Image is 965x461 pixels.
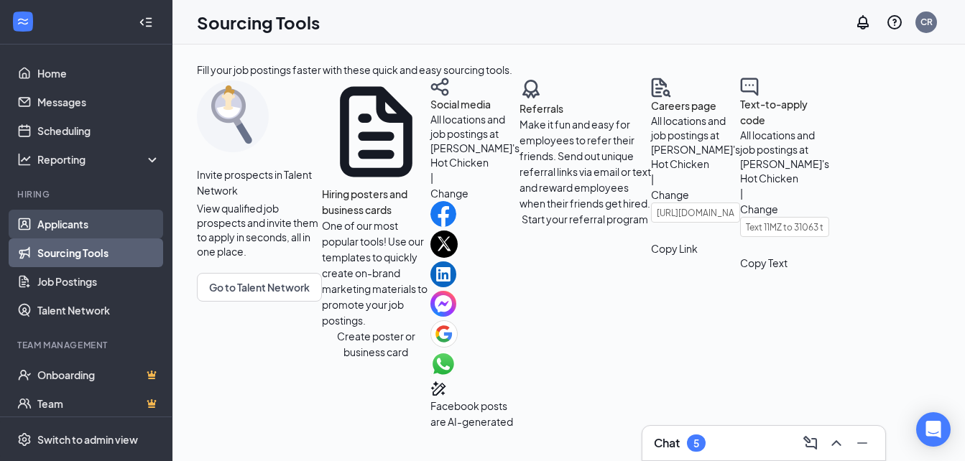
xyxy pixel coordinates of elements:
div: Team Management [17,339,157,351]
img: badge [520,78,542,101]
button: Go to Talent Network [197,273,322,302]
h4: Text-to-apply code [740,96,829,128]
img: sourcing-tools [197,80,269,152]
span: Invite prospects in Talent Network [197,167,322,198]
button: Change [651,187,689,202]
div: | [651,171,740,187]
div: 5 [693,437,699,450]
button: Copy Link [651,241,698,256]
a: Home [37,59,160,88]
img: facebookMessengerIcon [430,291,456,317]
a: Messages [37,88,160,116]
p: Facebook posts are AI-generated [430,398,520,429]
a: TeamCrown [37,389,160,418]
svg: Minimize [854,434,871,452]
span: View qualified job prospects and invite them to apply in seconds, all in one place. [197,201,322,259]
h3: Chat [654,435,680,451]
div: Hiring [17,188,157,200]
h4: Hiring posters and business cards [322,186,430,218]
button: Copy Text [740,255,788,271]
a: Applicants [37,210,160,238]
img: whatsappIcon [430,351,456,377]
svg: Document [322,78,430,186]
div: CR [920,16,933,28]
svg: Collapse [139,15,153,29]
button: ChevronUp [825,432,848,455]
a: Scheduling [37,116,160,145]
img: xIcon [430,230,458,258]
p: Make it fun and easy for employees to refer their friends. Send out unique referral links via ema... [520,116,651,211]
svg: MagicPencil [430,381,448,398]
h1: Sourcing Tools [197,10,320,34]
div: | [740,185,829,201]
button: Change [740,201,778,217]
a: Talent Network [37,296,160,325]
img: googleIcon [430,320,458,348]
h4: Careers page [651,98,740,113]
img: linkedinIcon [430,261,456,287]
span: All locations and job postings at [PERSON_NAME]'s Hot Chicken [651,114,740,170]
div: Open Intercom Messenger [916,412,951,447]
button: Minimize [851,432,874,455]
span: All locations and job postings at [PERSON_NAME]'s Hot Chicken [740,129,829,185]
svg: Settings [17,432,32,447]
svg: ChevronUp [828,434,845,452]
svg: Notifications [854,14,872,31]
div: | [430,169,520,185]
button: ComposeMessage [799,432,822,455]
a: Sourcing Tools [37,238,160,267]
div: Switch to admin view [37,432,138,447]
img: share [430,78,449,96]
img: careers [651,78,671,98]
p: One of our most popular tools! Use our templates to quickly create on-brand marketing materials t... [322,218,430,328]
svg: WorkstreamLogo [16,14,30,29]
img: facebookIcon [430,201,456,227]
h4: Social media [430,96,520,112]
div: Fill your job postings faster with these quick and easy sourcing tools. [197,62,512,78]
svg: QuestionInfo [886,14,903,31]
svg: ComposeMessage [802,434,819,452]
button: Create poster or business card [322,328,430,360]
div: Reporting [37,152,161,167]
button: Start your referral program [520,211,651,227]
span: All locations and job postings at [PERSON_NAME]'s Hot Chicken [430,113,520,169]
img: text [740,78,759,96]
a: OnboardingCrown [37,360,160,389]
svg: Analysis [17,152,32,167]
h4: Referrals [520,101,651,116]
a: Job Postings [37,267,160,296]
button: Change [430,185,468,201]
